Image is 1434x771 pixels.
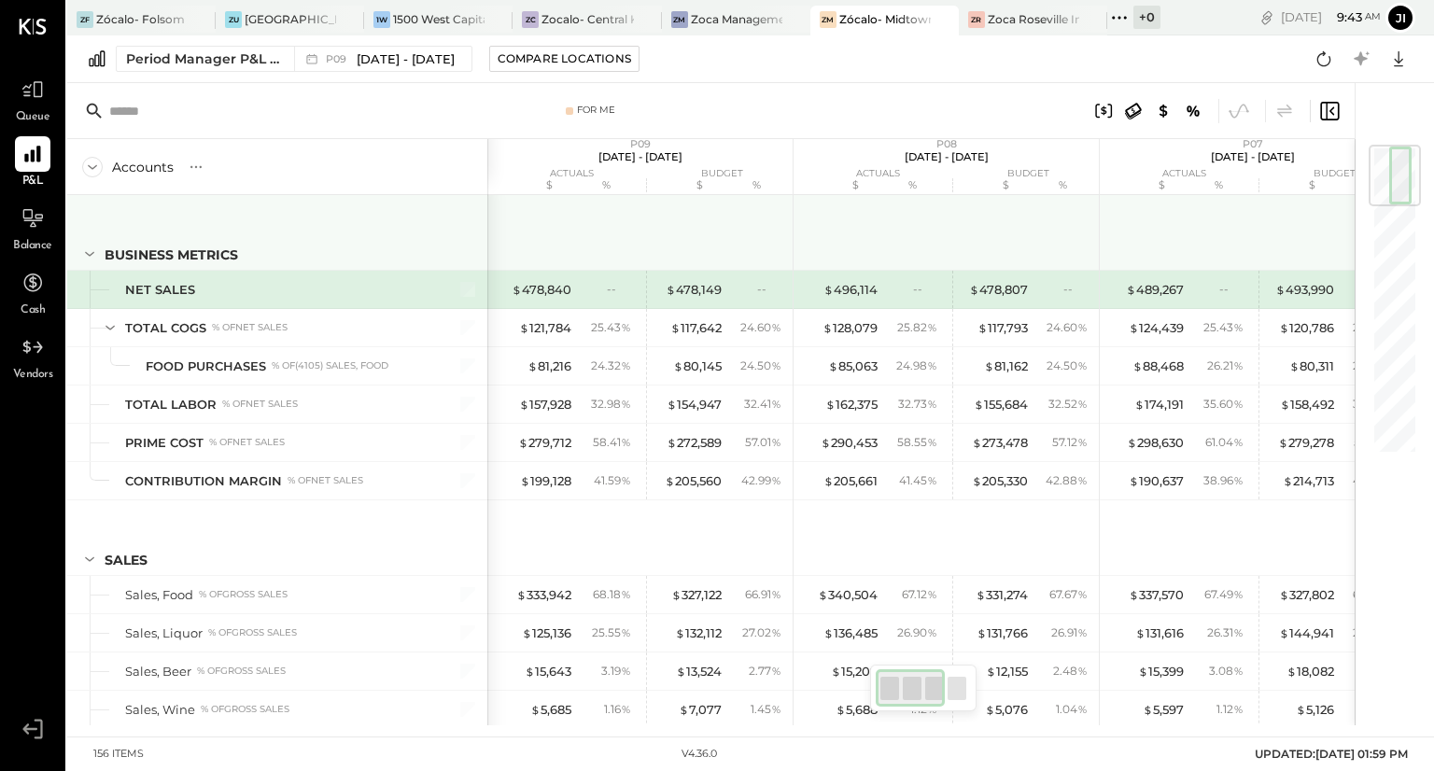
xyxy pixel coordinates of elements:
[1233,663,1244,678] span: %
[212,321,288,334] div: % of NET SALES
[1077,586,1088,601] span: %
[823,472,878,490] div: 205,661
[726,178,787,193] div: %
[882,178,943,193] div: %
[927,624,937,639] span: %
[498,50,631,66] div: Compare Locations
[1077,434,1088,449] span: %
[1233,396,1244,411] span: %
[1216,701,1244,718] div: 1.12
[675,625,685,640] span: $
[621,434,631,449] span: %
[1296,701,1334,719] div: 5,126
[969,282,979,297] span: $
[822,319,878,337] div: 128,079
[771,624,781,639] span: %
[357,50,455,68] span: [DATE] - [DATE]
[541,11,633,27] div: Zocalo- Central Kitchen (Commissary)
[1278,435,1288,450] span: $
[1134,396,1184,414] div: 174,191
[667,396,722,414] div: 154,947
[745,586,781,603] div: 66.91
[1353,319,1394,336] div: 24.45
[1056,701,1088,718] div: 1.04
[757,281,781,297] div: --
[518,434,571,452] div: 279,712
[621,586,631,601] span: %
[771,319,781,334] span: %
[525,663,571,680] div: 15,643
[671,586,722,604] div: 327,122
[1278,434,1334,452] div: 279,278
[665,473,675,488] span: $
[1233,624,1244,639] span: %
[487,169,627,178] div: actuals
[771,586,781,601] span: %
[593,434,631,451] div: 58.41
[1126,282,1136,297] span: $
[1132,358,1143,373] span: $
[897,624,937,641] div: 26.90
[902,586,937,603] div: 67.12
[519,397,529,412] span: $
[1049,586,1088,603] div: 67.67
[621,472,631,487] span: %
[208,626,297,639] div: % of GROSS SALES
[594,472,631,489] div: 41.59
[823,473,834,488] span: $
[820,11,836,28] div: ZM
[512,282,522,297] span: $
[621,624,631,639] span: %
[741,472,781,489] div: 42.99
[984,357,1028,375] div: 81,162
[1353,624,1394,641] div: 28.70
[771,396,781,411] span: %
[607,281,631,297] div: --
[591,357,631,374] div: 24.32
[522,624,571,642] div: 125,136
[604,701,631,718] div: 1.16
[1279,320,1289,335] span: $
[944,169,1084,178] div: budget
[125,624,203,642] div: Sales, Liquor
[1126,281,1184,299] div: 489,267
[1134,397,1145,412] span: $
[913,281,937,297] div: --
[1046,472,1088,489] div: 42.88
[1129,319,1184,337] div: 124,439
[1353,357,1394,374] div: 24.50
[673,357,722,375] div: 80,145
[927,319,937,334] span: %
[818,587,828,602] span: $
[671,11,688,28] div: ZM
[1051,624,1088,641] div: 26.91
[1047,319,1088,336] div: 24.60
[1233,319,1244,334] span: %
[670,319,722,337] div: 117,642
[105,551,148,569] div: SALES
[13,367,53,384] span: Vendors
[1053,663,1088,680] div: 2.48
[823,625,834,640] span: $
[1,201,64,255] a: Balance
[953,178,1028,193] div: $
[1233,701,1244,716] span: %
[1209,663,1244,680] div: 3.08
[667,397,677,412] span: $
[771,434,781,449] span: %
[126,49,283,68] div: Period Manager P&L Comparison
[1135,625,1146,640] span: $
[1100,169,1240,178] div: actuals
[794,169,934,178] div: actuals
[591,319,631,336] div: 25.43
[1279,319,1334,337] div: 120,786
[1233,357,1244,372] span: %
[667,435,677,450] span: $
[666,281,722,299] div: 478,149
[985,702,995,717] span: $
[977,624,1028,642] div: 131,766
[825,396,878,414] div: 162,375
[828,358,838,373] span: $
[927,396,937,411] span: %
[591,396,631,413] div: 32.98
